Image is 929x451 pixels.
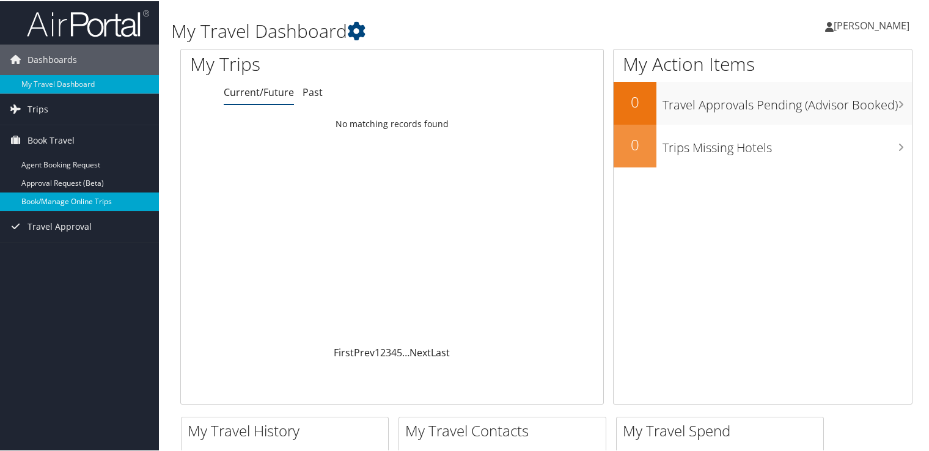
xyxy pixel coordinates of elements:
[431,345,450,358] a: Last
[188,419,388,440] h2: My Travel History
[28,124,75,155] span: Book Travel
[190,50,418,76] h1: My Trips
[614,123,912,166] a: 0Trips Missing Hotels
[391,345,397,358] a: 4
[614,90,656,111] h2: 0
[825,6,922,43] a: [PERSON_NAME]
[303,84,323,98] a: Past
[663,132,912,155] h3: Trips Missing Hotels
[334,345,354,358] a: First
[614,133,656,154] h2: 0
[27,8,149,37] img: airportal-logo.png
[402,345,409,358] span: …
[171,17,672,43] h1: My Travel Dashboard
[181,112,603,134] td: No matching records found
[663,89,912,112] h3: Travel Approvals Pending (Advisor Booked)
[405,419,606,440] h2: My Travel Contacts
[28,93,48,123] span: Trips
[380,345,386,358] a: 2
[354,345,375,358] a: Prev
[834,18,909,31] span: [PERSON_NAME]
[375,345,380,358] a: 1
[28,43,77,74] span: Dashboards
[224,84,294,98] a: Current/Future
[614,50,912,76] h1: My Action Items
[28,210,92,241] span: Travel Approval
[386,345,391,358] a: 3
[409,345,431,358] a: Next
[397,345,402,358] a: 5
[623,419,823,440] h2: My Travel Spend
[614,81,912,123] a: 0Travel Approvals Pending (Advisor Booked)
